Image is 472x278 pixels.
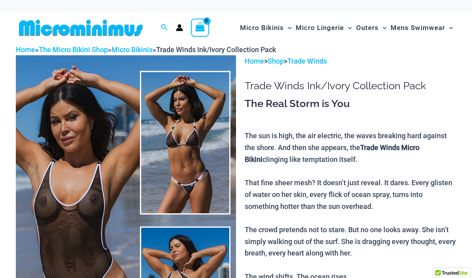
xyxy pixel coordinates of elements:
[16,45,35,54] a: Home
[16,19,146,37] img: MM SHOP LOGO FLAT
[111,45,153,54] a: Micro Bikinis
[356,18,379,38] span: Outers
[445,18,453,38] span: Menu Toggle
[156,45,276,54] span: Trade Winds Ink/Ivory Collection Pack
[245,143,419,163] b: Trade Winds Micro Bikini
[296,18,344,38] span: Micro Lingerie
[379,18,387,38] span: Menu Toggle
[354,16,389,40] a: OutersMenu ToggleMenu Toggle
[191,19,209,37] a: View Shopping Cart, empty
[238,16,294,40] a: Micro BikinisMenu ToggleMenu Toggle
[245,55,456,67] p: > >
[389,16,455,40] a: Mens SwimwearMenu ToggleMenu Toggle
[16,45,276,54] span: » » »
[237,15,456,41] nav: Site Navigation
[287,57,327,65] a: Trade Winds
[245,80,456,92] h1: Trade Winds Ink/Ivory Collection Pack
[39,45,108,54] a: The Micro Bikini Shop
[284,18,292,38] span: Menu Toggle
[240,18,284,38] span: Micro Bikinis
[245,57,264,65] a: Home
[161,23,168,33] a: Search icon link
[268,57,284,65] a: Shop
[344,18,352,38] span: Menu Toggle
[391,18,445,38] span: Mens Swimwear
[245,97,456,111] h3: The Real Storm is You
[294,16,354,40] a: Micro LingerieMenu ToggleMenu Toggle
[176,24,183,31] a: Account icon link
